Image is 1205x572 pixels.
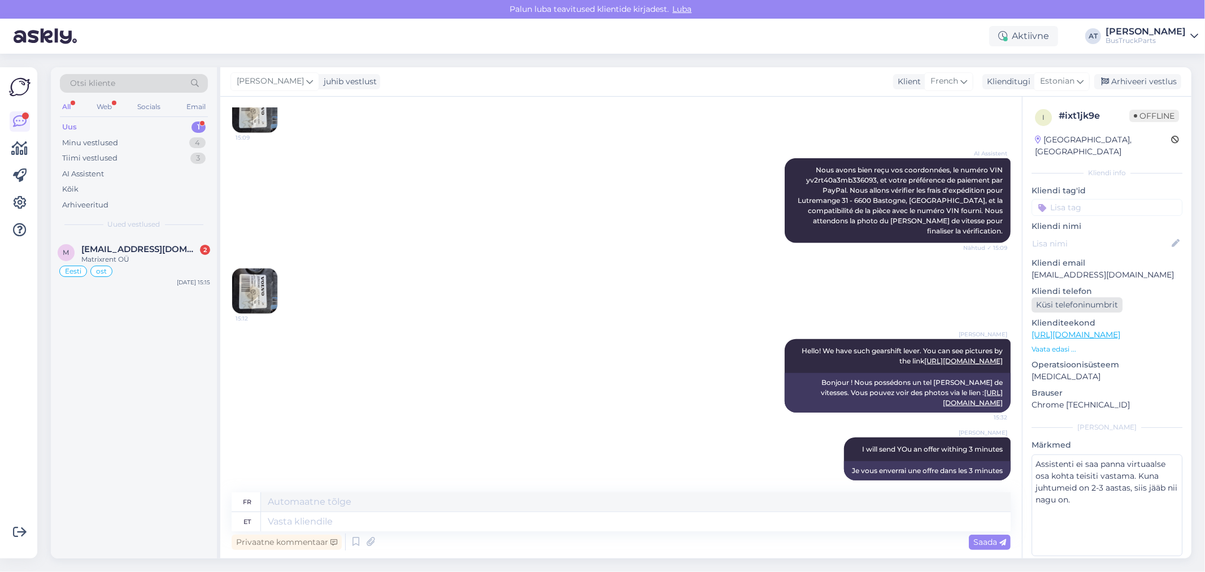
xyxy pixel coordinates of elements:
[232,88,277,133] img: Attachment
[62,168,104,180] div: AI Assistent
[965,149,1007,158] span: AI Assistent
[973,537,1006,547] span: Saada
[862,445,1003,453] span: I will send YOu an offer withing 3 minutes
[62,200,108,211] div: Arhiveeritud
[62,137,118,149] div: Minu vestlused
[232,268,277,314] img: Attachment
[70,77,115,89] span: Otsi kliente
[1032,237,1169,250] input: Lisa nimi
[60,99,73,114] div: All
[184,99,208,114] div: Email
[959,428,1007,437] span: [PERSON_NAME]
[108,219,160,229] span: Uued vestlused
[1032,257,1182,269] p: Kliendi email
[237,75,304,88] span: [PERSON_NAME]
[963,244,1007,252] span: Nähtud ✓ 15:09
[135,99,163,114] div: Socials
[63,248,69,257] span: m
[190,153,206,164] div: 3
[989,26,1058,46] div: Aktiivne
[1032,344,1182,354] p: Vaata edasi ...
[1032,220,1182,232] p: Kliendi nimi
[965,413,1007,422] span: 15:32
[1129,110,1179,122] span: Offline
[1035,134,1171,158] div: [GEOGRAPHIC_DATA], [GEOGRAPHIC_DATA]
[1106,27,1198,45] a: [PERSON_NAME]BusTruckParts
[982,76,1030,88] div: Klienditugi
[1032,285,1182,297] p: Kliendi telefon
[1032,168,1182,178] div: Kliendi info
[81,244,199,254] span: matrixbussid@gmail.com
[243,492,251,512] div: fr
[1042,113,1045,122] span: i
[96,268,107,275] span: ost
[785,373,1011,413] div: Bonjour ! Nous possédons un tel [PERSON_NAME] de vitesses. Vous pouvez voir des photos via le lien :
[177,278,210,287] div: [DATE] 15:15
[844,461,1011,480] div: Je vous enverrai une offre dans les 3 minutes
[1106,36,1186,45] div: BusTruckParts
[1032,439,1182,451] p: Märkmed
[236,314,278,323] span: 15:12
[802,346,1004,365] span: Hello! We have such gearshift lever. You can see pictures by the link
[81,254,210,265] div: Matrixrent OÜ
[893,76,921,88] div: Klient
[1040,75,1075,88] span: Estonian
[965,481,1007,489] span: 15:32
[319,76,377,88] div: juhib vestlust
[1032,317,1182,329] p: Klienditeekond
[65,268,81,275] span: Eesti
[1032,371,1182,383] p: [MEDICAL_DATA]
[1032,422,1182,432] div: [PERSON_NAME]
[959,330,1007,339] span: [PERSON_NAME]
[1032,297,1123,313] div: Küsi telefoninumbrit
[1059,109,1129,123] div: # ixt1jk9e
[930,75,958,88] span: French
[232,535,342,550] div: Privaatne kommentaar
[62,184,79,195] div: Kõik
[1032,359,1182,371] p: Operatsioonisüsteem
[200,245,210,255] div: 2
[669,4,695,14] span: Luba
[192,122,206,133] div: 1
[1032,199,1182,216] input: Lisa tag
[236,133,278,142] span: 15:09
[62,122,77,133] div: Uus
[62,153,118,164] div: Tiimi vestlused
[9,76,31,98] img: Askly Logo
[94,99,114,114] div: Web
[1094,74,1181,89] div: Arhiveeri vestlus
[1032,269,1182,281] p: [EMAIL_ADDRESS][DOMAIN_NAME]
[1106,27,1186,36] div: [PERSON_NAME]
[1032,387,1182,399] p: Brauser
[189,137,206,149] div: 4
[798,166,1004,235] span: Nous avons bien reçu vos coordonnées, le numéro VIN yv2rt40a3mb336093, et votre préférence de pai...
[1085,28,1101,44] div: AT
[1032,185,1182,197] p: Kliendi tag'id
[1032,330,1120,340] a: [URL][DOMAIN_NAME]
[243,512,251,531] div: et
[924,357,1003,365] a: [URL][DOMAIN_NAME]
[1032,399,1182,411] p: Chrome [TECHNICAL_ID]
